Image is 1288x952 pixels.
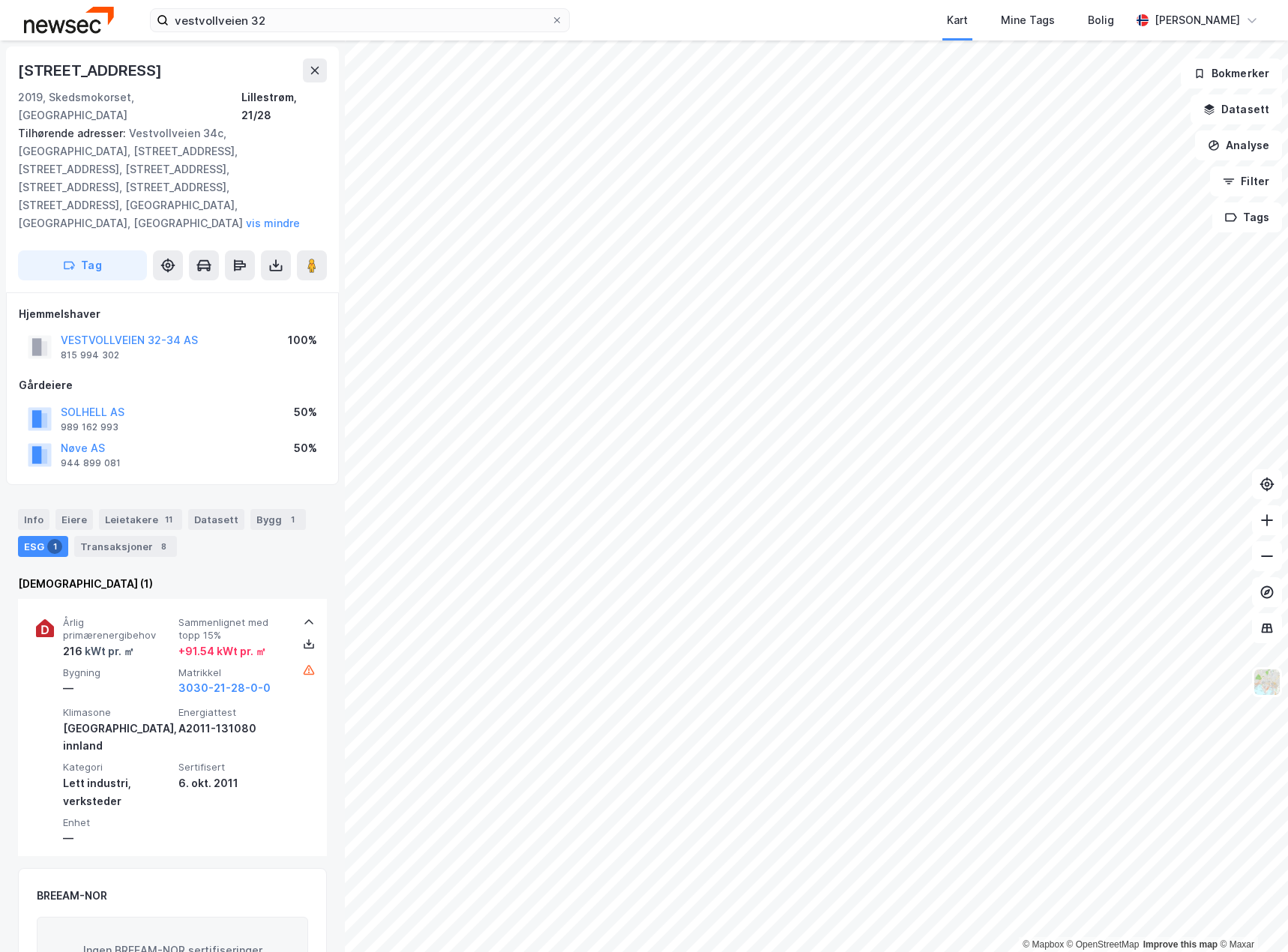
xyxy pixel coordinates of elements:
[18,250,147,280] button: Tag
[1067,939,1140,950] a: OpenStreetMap
[18,509,49,530] div: Info
[241,88,327,124] div: Lillestrøm, 21/28
[178,761,288,774] span: Sertifisert
[178,679,271,697] button: 3030-21-28-0-0
[18,88,241,124] div: 2019, Skedsmokorset, [GEOGRAPHIC_DATA]
[63,642,134,660] div: 216
[1213,880,1288,952] div: Kontrollprogram for chat
[188,509,244,530] div: Datasett
[63,829,172,847] div: —
[18,127,129,139] span: Tilhørende adresser:
[1210,166,1282,196] button: Filter
[74,536,177,557] div: Transaksjoner
[18,575,327,593] div: [DEMOGRAPHIC_DATA] (1)
[63,616,172,642] span: Årlig primærenergibehov
[294,439,317,457] div: 50%
[18,58,165,82] div: [STREET_ADDRESS]
[161,512,176,527] div: 11
[61,421,118,433] div: 989 162 993
[63,679,172,697] div: —
[63,761,172,774] span: Kategori
[47,539,62,554] div: 1
[1023,939,1064,950] a: Mapbox
[18,536,68,557] div: ESG
[63,706,172,719] span: Klimasone
[37,887,107,905] div: BREEAM-NOR
[1212,202,1282,232] button: Tags
[19,376,326,394] div: Gårdeiere
[63,666,172,679] span: Bygning
[63,816,172,829] span: Enhet
[156,539,171,554] div: 8
[61,349,119,361] div: 815 994 302
[947,11,968,29] div: Kart
[294,403,317,421] div: 50%
[178,706,288,719] span: Energiattest
[61,457,121,469] div: 944 899 081
[288,331,317,349] div: 100%
[1155,11,1240,29] div: [PERSON_NAME]
[178,616,288,642] span: Sammenlignet med topp 15%
[250,509,306,530] div: Bygg
[24,7,114,33] img: newsec-logo.f6e21ccffca1b3a03d2d.png
[1213,880,1288,952] iframe: Chat Widget
[55,509,93,530] div: Eiere
[1088,11,1114,29] div: Bolig
[178,720,288,738] div: A2011-131080
[18,124,315,232] div: Vestvollveien 34c, [GEOGRAPHIC_DATA], [STREET_ADDRESS], [STREET_ADDRESS], [STREET_ADDRESS], [STRE...
[1253,668,1281,696] img: Z
[1181,58,1282,88] button: Bokmerker
[63,720,172,756] div: [GEOGRAPHIC_DATA], innland
[178,642,266,660] div: + 91.54 kWt pr. ㎡
[178,774,288,792] div: 6. okt. 2011
[19,305,326,323] div: Hjemmelshaver
[1191,94,1282,124] button: Datasett
[285,512,300,527] div: 1
[99,509,182,530] div: Leietakere
[169,9,551,31] input: Søk på adresse, matrikkel, gårdeiere, leietakere eller personer
[178,666,288,679] span: Matrikkel
[82,642,134,660] div: kWt pr. ㎡
[1195,130,1282,160] button: Analyse
[1001,11,1055,29] div: Mine Tags
[1143,939,1218,950] a: Improve this map
[63,774,172,810] div: Lett industri, verksteder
